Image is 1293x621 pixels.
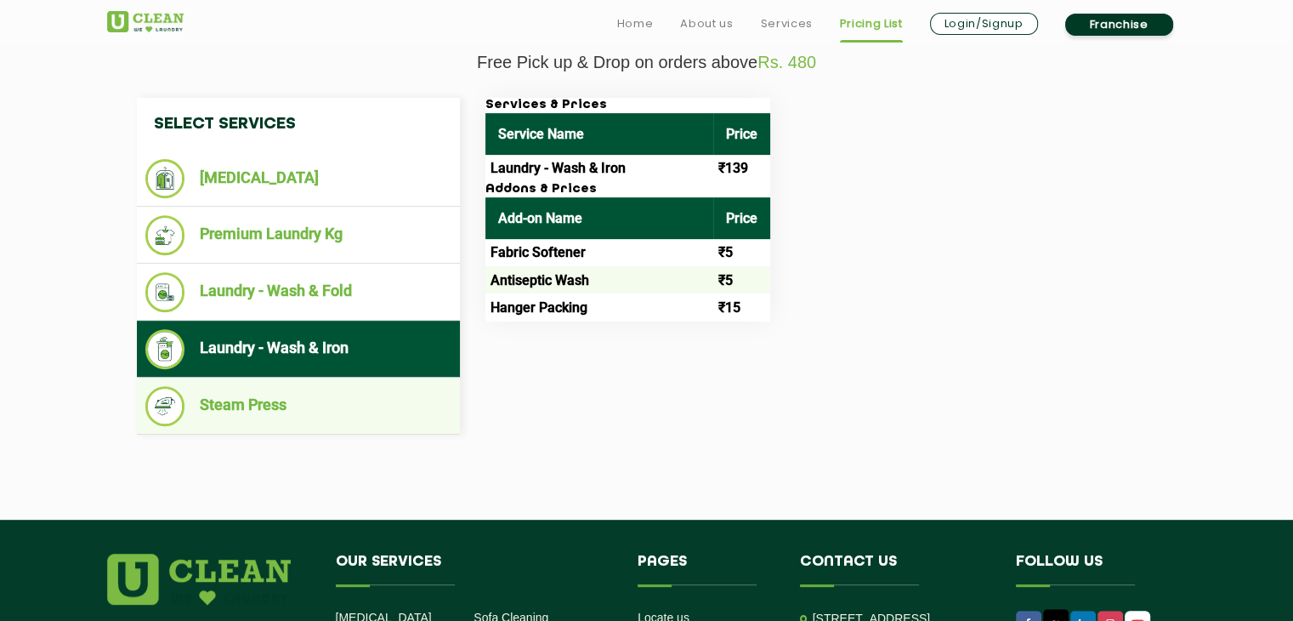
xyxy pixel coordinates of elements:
img: Dry Cleaning [145,159,185,198]
th: Service Name [485,113,713,155]
td: Antiseptic Wash [485,266,713,293]
a: Franchise [1065,14,1173,36]
img: UClean Laundry and Dry Cleaning [107,11,184,32]
th: Price [713,113,770,155]
li: Premium Laundry Kg [145,215,451,255]
img: logo.png [107,554,291,605]
td: Laundry - Wash & Iron [485,155,713,182]
span: Rs. 480 [757,53,816,71]
h4: Follow us [1016,554,1165,586]
a: Pricing List [840,14,903,34]
td: ₹139 [713,155,770,182]
img: Premium Laundry Kg [145,215,185,255]
a: Login/Signup [930,13,1038,35]
td: ₹5 [713,239,770,266]
th: Price [713,197,770,239]
img: Laundry - Wash & Iron [145,329,185,369]
a: Services [760,14,812,34]
h4: Our Services [336,554,613,586]
td: ₹15 [713,293,770,321]
h3: Addons & Prices [485,182,770,197]
h4: Select Services [137,98,460,151]
h4: Pages [638,554,774,586]
a: Home [617,14,654,34]
td: Hanger Packing [485,293,713,321]
img: Steam Press [145,386,185,426]
li: Laundry - Wash & Iron [145,329,451,369]
th: Add-on Name [485,197,713,239]
h3: Services & Prices [485,98,770,113]
li: Laundry - Wash & Fold [145,272,451,312]
td: ₹5 [713,266,770,293]
h4: Contact us [800,554,990,586]
td: Fabric Softener [485,239,713,266]
img: Laundry - Wash & Fold [145,272,185,312]
a: About us [680,14,733,34]
li: Steam Press [145,386,451,426]
p: Free Pick up & Drop on orders above [107,53,1187,72]
li: [MEDICAL_DATA] [145,159,451,198]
